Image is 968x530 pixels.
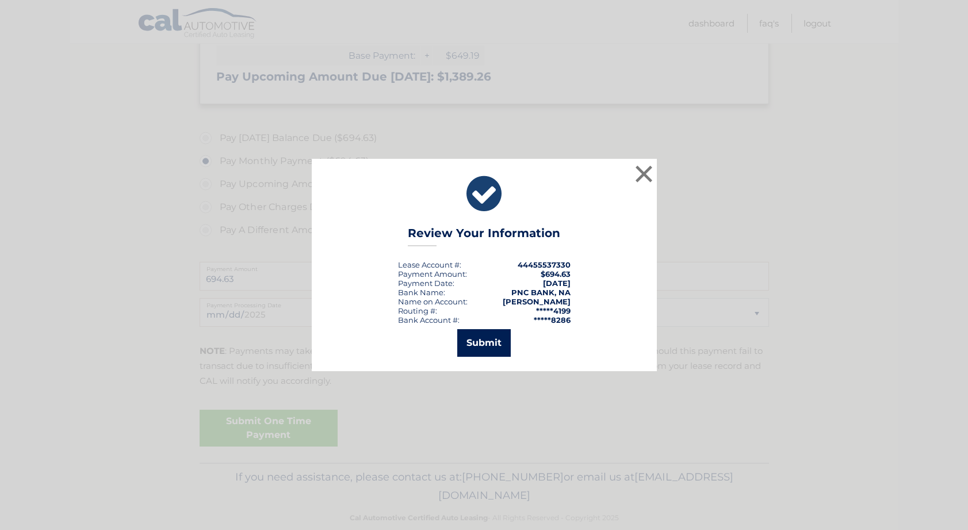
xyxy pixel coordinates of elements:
[398,297,468,306] div: Name on Account:
[503,297,571,306] strong: [PERSON_NAME]
[543,279,571,288] span: [DATE]
[398,260,461,269] div: Lease Account #:
[511,288,571,297] strong: PNC BANK, NA
[398,306,437,315] div: Routing #:
[633,162,656,185] button: ×
[398,279,453,288] span: Payment Date
[518,260,571,269] strong: 44455537330
[457,329,511,357] button: Submit
[398,315,460,325] div: Bank Account #:
[398,269,467,279] div: Payment Amount:
[541,269,571,279] span: $694.63
[398,279,454,288] div: :
[408,226,560,246] h3: Review Your Information
[398,288,445,297] div: Bank Name:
